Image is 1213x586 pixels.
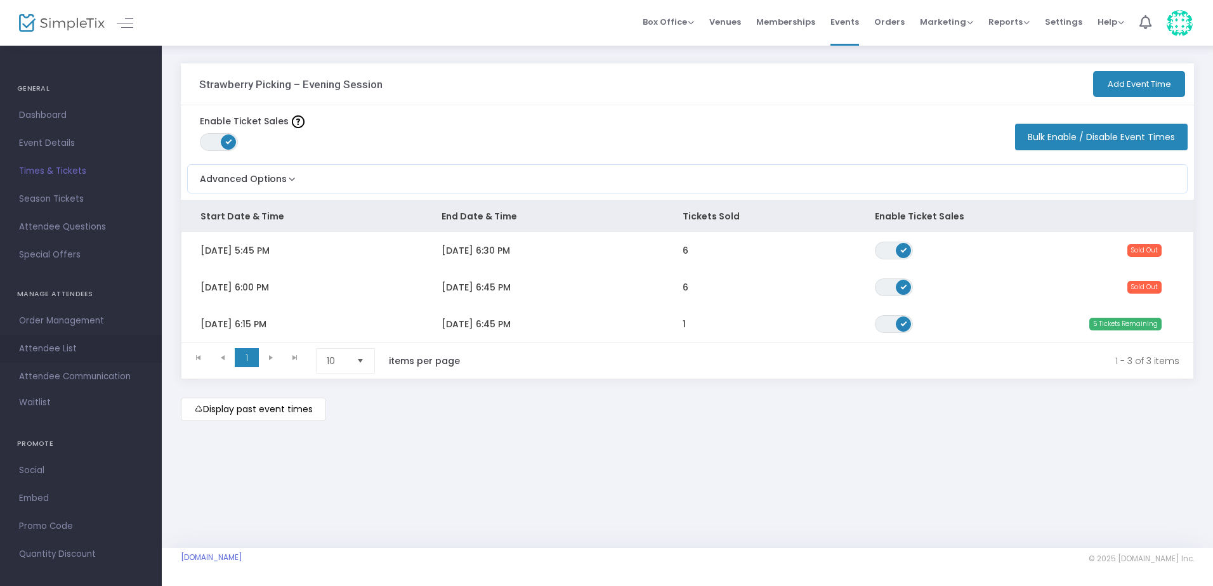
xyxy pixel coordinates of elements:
[920,16,973,28] span: Marketing
[19,518,143,535] span: Promo Code
[19,546,143,563] span: Quantity Discount
[19,247,143,263] span: Special Offers
[901,283,907,289] span: ON
[1045,6,1082,38] span: Settings
[17,76,145,101] h4: GENERAL
[664,200,856,232] th: Tickets Sold
[327,355,346,367] span: 10
[874,6,905,38] span: Orders
[200,244,270,257] span: [DATE] 5:45 PM
[19,368,143,385] span: Attendee Communication
[988,16,1030,28] span: Reports
[200,115,305,128] label: Enable Ticket Sales
[709,6,741,38] span: Venues
[901,246,907,252] span: ON
[1098,16,1124,28] span: Help
[226,138,232,145] span: ON
[1093,71,1185,97] button: Add Event Time
[442,244,510,257] span: [DATE] 6:30 PM
[1127,244,1162,257] span: Sold Out
[181,398,326,421] m-button: Display past event times
[1127,281,1162,294] span: Sold Out
[901,320,907,326] span: ON
[181,200,423,232] th: Start Date & Time
[19,163,143,179] span: Times & Tickets
[292,115,305,128] img: question-mark
[19,490,143,507] span: Embed
[17,282,145,307] h4: MANAGE ATTENDEES
[19,107,143,124] span: Dashboard
[856,200,1000,232] th: Enable Ticket Sales
[683,281,688,294] span: 6
[442,281,511,294] span: [DATE] 6:45 PM
[1015,124,1188,150] button: Bulk Enable / Disable Event Times
[19,396,51,409] span: Waitlist
[351,349,369,373] button: Select
[423,200,664,232] th: End Date & Time
[643,16,694,28] span: Box Office
[389,355,460,367] label: items per page
[17,431,145,457] h4: PROMOTE
[19,341,143,357] span: Attendee List
[1089,554,1194,564] span: © 2025 [DOMAIN_NAME] Inc.
[756,6,815,38] span: Memberships
[188,165,298,186] button: Advanced Options
[181,552,242,563] a: [DOMAIN_NAME]
[235,348,259,367] span: Page 1
[200,281,269,294] span: [DATE] 6:00 PM
[683,244,688,257] span: 6
[19,191,143,207] span: Season Tickets
[200,318,266,330] span: [DATE] 6:15 PM
[683,318,686,330] span: 1
[442,318,511,330] span: [DATE] 6:45 PM
[1089,318,1162,330] span: 5 Tickets Remaining
[199,78,383,91] h3: Strawberry Picking – Evening Session
[487,348,1179,374] kendo-pager-info: 1 - 3 of 3 items
[181,200,1193,342] div: Data table
[19,219,143,235] span: Attendee Questions
[19,462,143,479] span: Social
[830,6,859,38] span: Events
[19,313,143,329] span: Order Management
[19,135,143,152] span: Event Details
